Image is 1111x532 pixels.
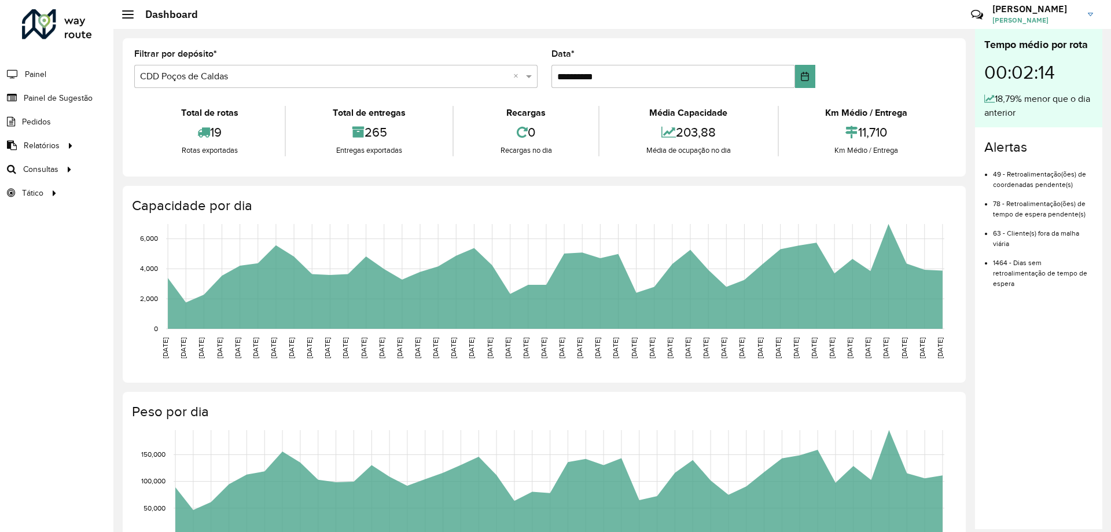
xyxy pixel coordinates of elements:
text: 0 [154,325,158,332]
text: [DATE] [684,337,691,358]
text: [DATE] [774,337,782,358]
span: Pedidos [22,116,51,128]
div: Tempo médio por rota [984,37,1093,53]
div: 18,79% menor que o dia anterior [984,92,1093,120]
div: Recargas [457,106,595,120]
text: [DATE] [540,337,547,358]
div: Rotas exportadas [137,145,282,156]
text: [DATE] [486,337,494,358]
div: 19 [137,120,282,145]
span: Tático [22,187,43,199]
text: [DATE] [720,337,727,358]
text: 50,000 [144,504,165,512]
text: [DATE] [864,337,871,358]
span: Clear all [513,69,523,83]
text: [DATE] [504,337,512,358]
div: 11,710 [782,120,951,145]
h4: Capacidade por dia [132,197,954,214]
text: [DATE] [900,337,908,358]
text: [DATE] [197,337,205,358]
text: [DATE] [323,337,331,358]
text: [DATE] [306,337,313,358]
text: [DATE] [414,337,421,358]
text: [DATE] [341,337,349,358]
div: Km Médio / Entrega [782,106,951,120]
li: 1464 - Dias sem retroalimentação de tempo de espera [993,249,1093,289]
span: Painel de Sugestão [24,92,93,104]
label: Filtrar por depósito [134,47,217,61]
text: [DATE] [756,337,764,358]
text: [DATE] [216,337,223,358]
text: [DATE] [360,337,367,358]
text: 4,000 [140,265,158,272]
div: Recargas no dia [457,145,595,156]
h2: Dashboard [134,8,198,21]
li: 63 - Cliente(s) fora da malha viária [993,219,1093,249]
text: [DATE] [270,337,277,358]
text: [DATE] [666,337,674,358]
text: [DATE] [432,337,439,358]
text: [DATE] [450,337,457,358]
div: 265 [289,120,449,145]
li: 49 - Retroalimentação(ões) de coordenadas pendente(s) [993,160,1093,190]
text: [DATE] [828,337,836,358]
text: [DATE] [558,337,565,358]
span: Relatórios [24,140,60,152]
text: [DATE] [252,337,259,358]
text: [DATE] [576,337,583,358]
text: 150,000 [141,450,165,458]
div: 203,88 [602,120,774,145]
text: [DATE] [648,337,656,358]
text: [DATE] [702,337,709,358]
text: [DATE] [468,337,475,358]
text: [DATE] [378,337,385,358]
text: [DATE] [594,337,601,358]
div: 0 [457,120,595,145]
a: Contato Rápido [965,2,989,27]
text: [DATE] [522,337,529,358]
h4: Alertas [984,139,1093,156]
text: [DATE] [810,337,818,358]
div: Entregas exportadas [289,145,449,156]
text: [DATE] [882,337,889,358]
h3: [PERSON_NAME] [992,3,1079,14]
div: Total de entregas [289,106,449,120]
div: 00:02:14 [984,53,1093,92]
text: [DATE] [612,337,619,358]
text: [DATE] [396,337,403,358]
text: 100,000 [141,478,165,485]
text: [DATE] [234,337,241,358]
text: [DATE] [179,337,187,358]
text: [DATE] [161,337,169,358]
text: [DATE] [738,337,745,358]
h4: Peso por dia [132,403,954,420]
div: Média Capacidade [602,106,774,120]
div: Km Médio / Entrega [782,145,951,156]
span: Consultas [23,163,58,175]
div: Média de ocupação no dia [602,145,774,156]
text: [DATE] [792,337,800,358]
text: 6,000 [140,235,158,243]
li: 78 - Retroalimentação(ões) de tempo de espera pendente(s) [993,190,1093,219]
text: [DATE] [630,337,638,358]
text: [DATE] [288,337,295,358]
span: [PERSON_NAME] [992,15,1079,25]
text: [DATE] [936,337,944,358]
label: Data [551,47,575,61]
text: [DATE] [846,337,854,358]
span: Painel [25,68,46,80]
text: 2,000 [140,295,158,302]
div: Total de rotas [137,106,282,120]
text: [DATE] [918,337,926,358]
button: Choose Date [795,65,815,88]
